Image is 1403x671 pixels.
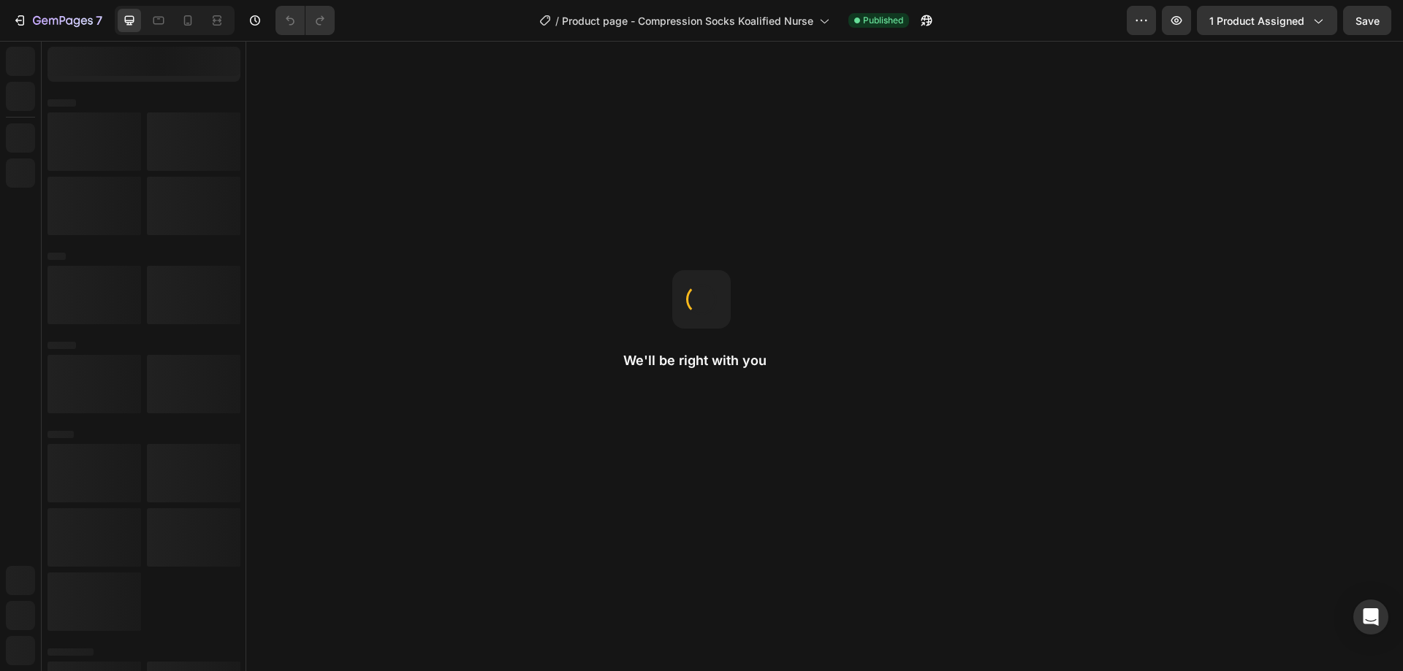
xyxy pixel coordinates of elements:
[863,14,903,27] span: Published
[562,13,813,28] span: Product page - Compression Socks Koalified Nurse
[6,6,109,35] button: 7
[1353,599,1388,634] div: Open Intercom Messenger
[96,12,102,29] p: 7
[1343,6,1391,35] button: Save
[623,352,780,369] h2: We'll be right with you
[1209,13,1304,28] span: 1 product assigned
[1356,15,1380,27] span: Save
[1197,6,1337,35] button: 1 product assigned
[275,6,335,35] div: Undo/Redo
[555,13,559,28] span: /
